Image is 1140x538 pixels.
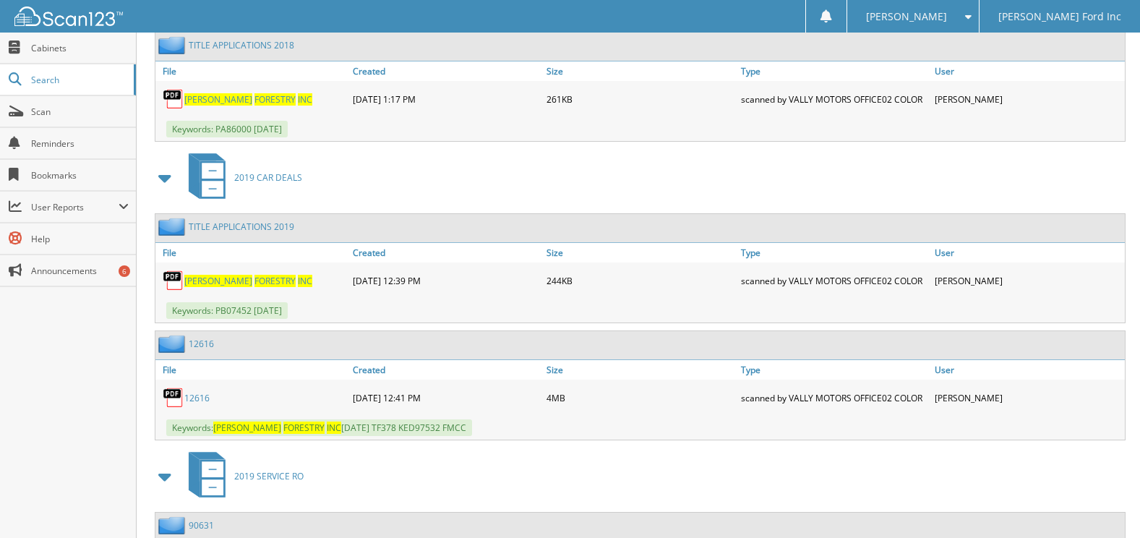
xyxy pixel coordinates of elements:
span: [PERSON_NAME] Ford Inc [998,12,1121,21]
span: FORESTRY [254,93,296,106]
span: FORESTRY [283,422,325,434]
a: 12616 [184,392,210,404]
a: 2019 CAR DEALS [180,149,302,206]
div: 244KB [543,266,737,295]
a: Size [543,360,737,380]
span: Help [31,233,129,245]
div: 4MB [543,383,737,412]
span: 2019 CAR DEALS [234,171,302,184]
a: TITLE APPLICATIONS 2019 [189,221,294,233]
span: Search [31,74,127,86]
span: Keywords: PA86000 [DATE] [166,121,288,137]
div: 6 [119,265,130,277]
span: INC [298,93,312,106]
div: scanned by VALLY MOTORS OFFICE02 COLOR [737,85,931,114]
div: [DATE] 12:41 PM [349,383,543,412]
div: [DATE] 1:17 PM [349,85,543,114]
a: User [931,61,1125,81]
img: PDF.png [163,387,184,409]
img: folder2.png [158,335,189,353]
div: 261KB [543,85,737,114]
span: Keywords: [DATE] TF378 KED97532 FMCC [166,419,472,436]
a: Size [543,243,737,262]
span: [PERSON_NAME] [184,275,252,287]
div: [DATE] 12:39 PM [349,266,543,295]
span: User Reports [31,201,119,213]
span: Cabinets [31,42,129,54]
span: Scan [31,106,129,118]
a: Size [543,61,737,81]
img: scan123-logo-white.svg [14,7,123,26]
img: folder2.png [158,36,189,54]
span: Bookmarks [31,169,129,182]
a: TITLE APPLICATIONS 2018 [189,39,294,51]
a: File [155,360,349,380]
a: Type [737,360,931,380]
a: Created [349,61,543,81]
a: Type [737,61,931,81]
span: [PERSON_NAME] [866,12,947,21]
a: Created [349,360,543,380]
a: [PERSON_NAME] FORESTRY INC [184,275,312,287]
span: [PERSON_NAME] [213,422,281,434]
iframe: Chat Widget [1068,469,1140,538]
a: Created [349,243,543,262]
a: User [931,243,1125,262]
span: Announcements [31,265,129,277]
div: scanned by VALLY MOTORS OFFICE02 COLOR [737,266,931,295]
a: [PERSON_NAME] FORESTRY INC [184,93,312,106]
span: FORESTRY [254,275,296,287]
a: 90631 [189,519,214,531]
span: Keywords: PB07452 [DATE] [166,302,288,319]
div: [PERSON_NAME] [931,383,1125,412]
a: Type [737,243,931,262]
a: File [155,61,349,81]
img: folder2.png [158,516,189,534]
div: scanned by VALLY MOTORS OFFICE02 COLOR [737,383,931,412]
a: 2019 SERVICE RO [180,448,304,505]
span: Reminders [31,137,129,150]
a: 12616 [189,338,214,350]
span: [PERSON_NAME] [184,93,252,106]
a: User [931,360,1125,380]
img: PDF.png [163,270,184,291]
img: PDF.png [163,88,184,110]
a: File [155,243,349,262]
div: [PERSON_NAME] [931,266,1125,295]
div: [PERSON_NAME] [931,85,1125,114]
span: INC [327,422,341,434]
img: folder2.png [158,218,189,236]
span: INC [298,275,312,287]
span: 2019 SERVICE RO [234,470,304,482]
